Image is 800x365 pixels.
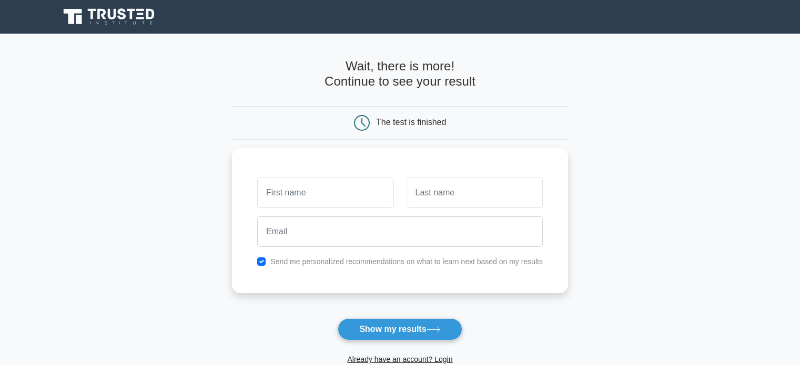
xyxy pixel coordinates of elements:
button: Show my results [338,318,462,340]
div: The test is finished [376,118,446,127]
input: First name [257,178,393,208]
input: Last name [407,178,543,208]
input: Email [257,216,543,247]
h4: Wait, there is more! Continue to see your result [232,59,568,89]
a: Already have an account? Login [347,355,452,363]
label: Send me personalized recommendations on what to learn next based on my results [270,257,543,266]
